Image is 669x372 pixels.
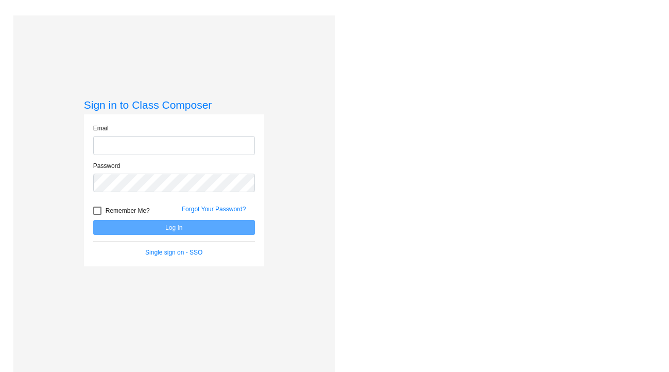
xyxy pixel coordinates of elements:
[145,249,202,256] a: Single sign on - SSO
[93,161,121,171] label: Password
[84,98,264,111] h3: Sign in to Class Composer
[182,206,246,213] a: Forgot Your Password?
[106,205,150,217] span: Remember Me?
[93,220,255,235] button: Log In
[93,124,109,133] label: Email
